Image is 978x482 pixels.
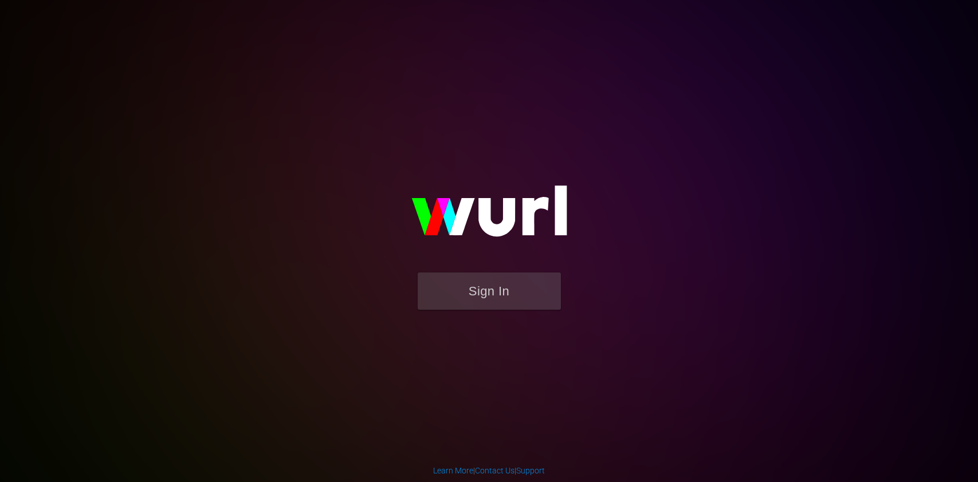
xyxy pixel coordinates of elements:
a: Contact Us [475,466,514,475]
img: wurl-logo-on-black-223613ac3d8ba8fe6dc639794a292ebdb59501304c7dfd60c99c58986ef67473.svg [375,161,604,272]
button: Sign In [418,272,561,310]
a: Learn More [433,466,473,475]
div: | | [433,465,545,476]
a: Support [516,466,545,475]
